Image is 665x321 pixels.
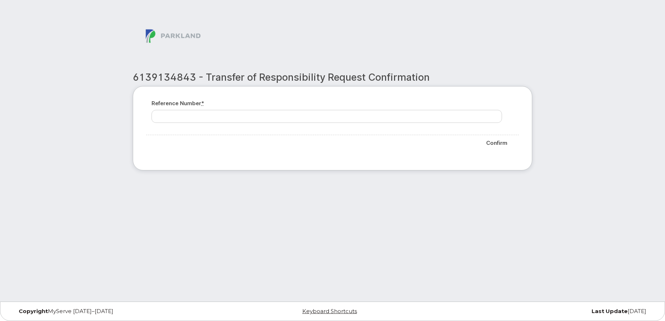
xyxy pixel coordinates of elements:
[133,72,532,83] h2: 6139134843 - Transfer of Responsibility Request Confirmation
[13,308,226,314] div: MyServe [DATE]–[DATE]
[480,135,514,151] input: Confirm
[201,100,204,107] abbr: required
[592,308,628,315] strong: Last Update
[19,308,48,315] strong: Copyright
[439,308,652,314] div: [DATE]
[151,99,204,107] label: Reference number
[302,308,357,315] a: Keyboard Shortcuts
[139,19,208,53] img: Parkland Corporation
